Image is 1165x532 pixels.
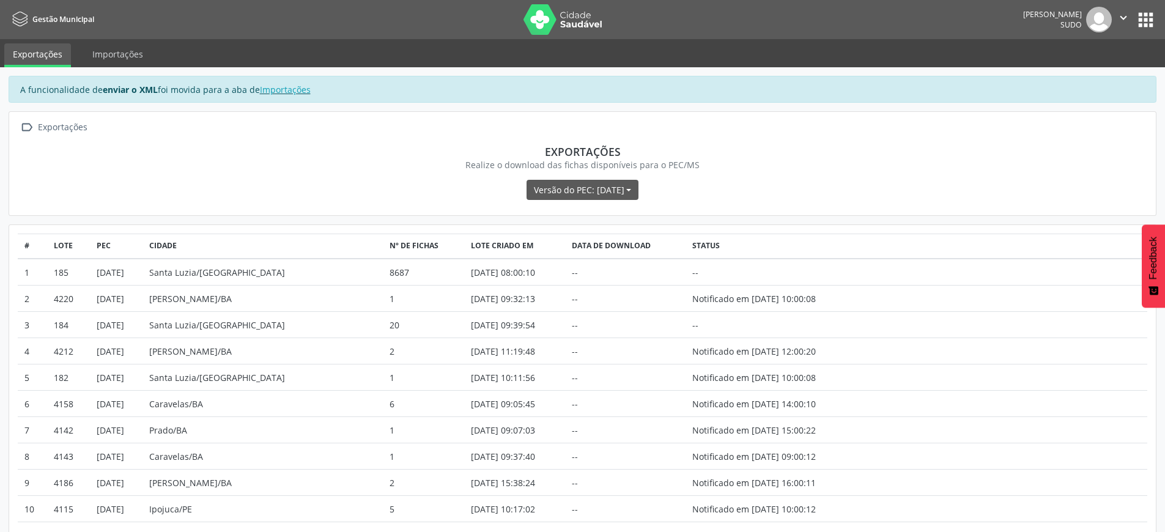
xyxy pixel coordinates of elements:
[90,496,143,522] td: [DATE]
[143,312,383,338] td: Santa Luzia/[GEOGRAPHIC_DATA]
[383,470,464,496] td: 2
[572,240,679,251] div: Data de download
[1142,224,1165,308] button: Feedback - Mostrar pesquisa
[686,338,865,364] td: Notificado em [DATE] 12:00:20
[48,364,91,391] td: 182
[464,496,565,522] td: [DATE] 10:17:02
[90,417,143,443] td: [DATE]
[18,443,48,470] td: 8
[383,417,464,443] td: 1
[143,391,383,417] td: Caravelas/BA
[1135,9,1156,31] button: apps
[565,364,686,391] td: --
[18,312,48,338] td: 3
[26,145,1139,158] div: Exportações
[1112,7,1135,32] button: 
[97,240,137,251] div: PEC
[84,43,152,65] a: Importações
[90,391,143,417] td: [DATE]
[90,259,143,286] td: [DATE]
[464,259,565,286] td: [DATE] 08:00:10
[35,119,89,136] div: Exportações
[471,240,559,251] div: Lote criado em
[565,312,686,338] td: --
[1148,237,1159,279] span: Feedback
[90,443,143,470] td: [DATE]
[26,158,1139,171] div: Realize o download das fichas disponíveis para o PEC/MS
[565,496,686,522] td: --
[686,417,865,443] td: Notificado em [DATE] 15:00:22
[686,312,865,338] td: --
[143,496,383,522] td: Ipojuca/PE
[18,496,48,522] td: 10
[48,259,91,286] td: 185
[390,240,458,251] div: Nº de fichas
[686,286,865,312] td: Notificado em [DATE] 10:00:08
[692,240,859,251] div: Status
[90,286,143,312] td: [DATE]
[143,470,383,496] td: [PERSON_NAME]/BA
[1117,11,1130,24] i: 
[565,391,686,417] td: --
[48,470,91,496] td: 4186
[54,240,84,251] div: Lote
[565,286,686,312] td: --
[18,119,35,136] i: 
[48,391,91,417] td: 4158
[90,470,143,496] td: [DATE]
[143,364,383,391] td: Santa Luzia/[GEOGRAPHIC_DATA]
[383,286,464,312] td: 1
[464,364,565,391] td: [DATE] 10:11:56
[143,259,383,286] td: Santa Luzia/[GEOGRAPHIC_DATA]
[90,364,143,391] td: [DATE]
[464,417,565,443] td: [DATE] 09:07:03
[383,391,464,417] td: 6
[90,312,143,338] td: [DATE]
[48,286,91,312] td: 4220
[464,470,565,496] td: [DATE] 15:38:24
[464,286,565,312] td: [DATE] 09:32:13
[383,259,464,286] td: 8687
[686,496,865,522] td: Notificado em [DATE] 10:00:12
[565,259,686,286] td: --
[686,259,865,286] td: --
[565,470,686,496] td: --
[48,417,91,443] td: 4142
[686,470,865,496] td: Notificado em [DATE] 16:00:11
[18,417,48,443] td: 7
[143,286,383,312] td: [PERSON_NAME]/BA
[143,443,383,470] td: Caravelas/BA
[143,417,383,443] td: Prado/BA
[48,312,91,338] td: 184
[383,338,464,364] td: 2
[48,443,91,470] td: 4143
[464,312,565,338] td: [DATE] 09:39:54
[48,496,91,522] td: 4115
[1023,9,1082,20] div: [PERSON_NAME]
[686,391,865,417] td: Notificado em [DATE] 14:00:10
[464,391,565,417] td: [DATE] 09:05:45
[18,119,89,136] a:  Exportações
[9,76,1156,103] div: A funcionalidade de foi movida para a aba de
[464,338,565,364] td: [DATE] 11:19:48
[103,84,158,95] strong: enviar o XML
[18,364,48,391] td: 5
[18,391,48,417] td: 6
[48,338,91,364] td: 4212
[143,338,383,364] td: [PERSON_NAME]/BA
[565,417,686,443] td: --
[565,338,686,364] td: --
[383,312,464,338] td: 20
[686,443,865,470] td: Notificado em [DATE] 09:00:12
[383,443,464,470] td: 1
[1086,7,1112,32] img: img
[383,364,464,391] td: 1
[32,14,94,24] span: Gestão Municipal
[149,240,377,251] div: Cidade
[24,240,42,251] div: #
[9,9,94,29] a: Gestão Municipal
[527,180,638,201] button: Versão do PEC: [DATE]
[565,443,686,470] td: --
[4,43,71,67] a: Exportações
[383,496,464,522] td: 5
